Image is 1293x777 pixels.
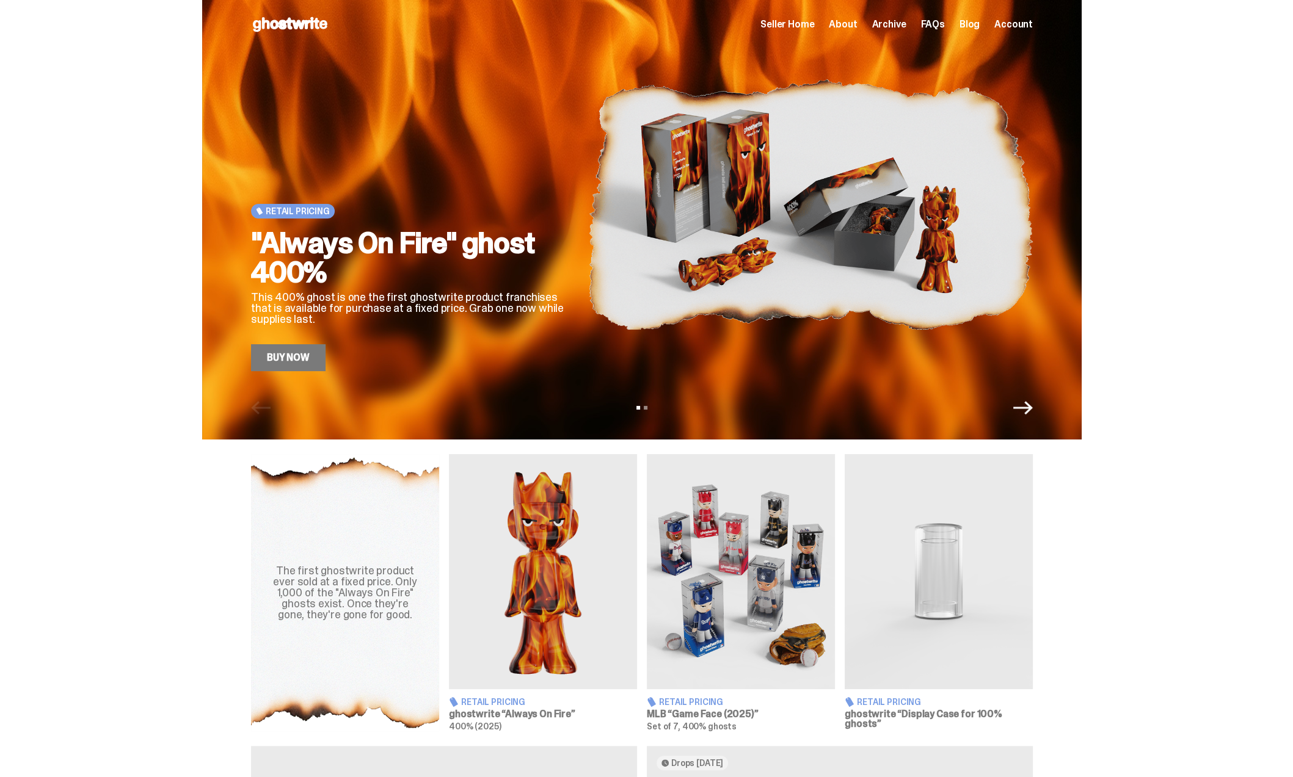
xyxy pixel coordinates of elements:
span: 400% (2025) [449,721,501,732]
p: This 400% ghost is one the first ghostwrite product franchises that is available for purchase at ... [251,292,569,325]
button: View slide 2 [644,406,647,410]
button: Next [1013,398,1033,417]
a: Account [994,20,1033,29]
a: Blog [960,20,980,29]
img: Always On Fire [449,454,637,689]
span: Retail Pricing [266,206,330,216]
h3: ghostwrite “Always On Fire” [449,709,637,719]
img: Display Case for 100% ghosts [845,454,1033,689]
a: FAQs [920,20,944,29]
a: Always On Fire Retail Pricing [449,454,637,731]
a: About [829,20,857,29]
a: Buy Now [251,344,326,371]
img: "Always On Fire" ghost 400% [588,38,1033,371]
span: Set of 7, 400% ghosts [647,721,737,732]
span: Retail Pricing [857,698,921,706]
a: Archive [872,20,906,29]
span: Drops [DATE] [671,758,723,768]
h3: MLB “Game Face (2025)” [647,709,835,719]
span: Retail Pricing [659,698,723,706]
a: Game Face (2025) Retail Pricing [647,454,835,731]
h2: "Always On Fire" ghost 400% [251,228,569,287]
span: Retail Pricing [461,698,525,706]
img: Game Face (2025) [647,454,835,689]
div: The first ghostwrite product ever sold at a fixed price. Only 1,000 of the "Always On Fire" ghost... [266,565,424,620]
button: View slide 1 [636,406,640,410]
a: Display Case for 100% ghosts Retail Pricing [845,454,1033,731]
a: Seller Home [760,20,814,29]
h3: ghostwrite “Display Case for 100% ghosts” [845,709,1033,729]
